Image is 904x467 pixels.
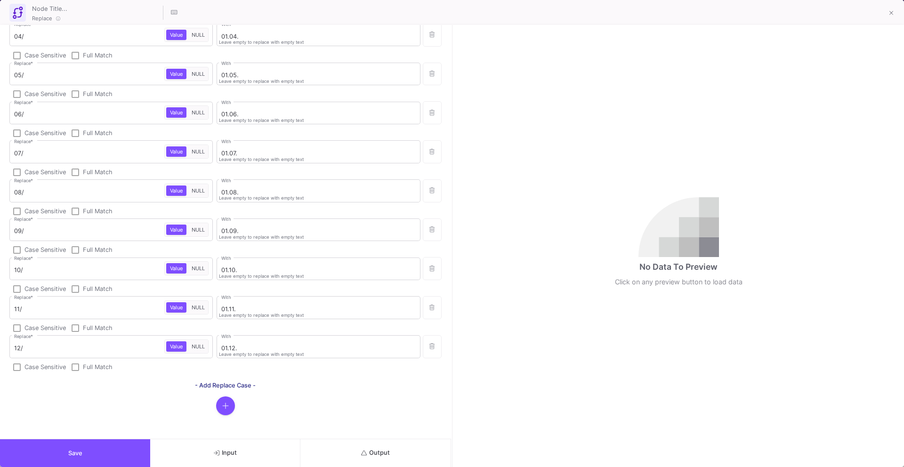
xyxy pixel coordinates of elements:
button: NULL [190,185,207,196]
button: NULL [190,146,207,157]
input: Node Title... [30,2,161,14]
span: NULL [190,265,207,272]
span: Case Sensitive [24,363,66,370]
span: Full Match [83,285,113,292]
button: NULL [190,341,207,352]
button: Value [166,185,186,196]
button: Value [166,225,186,235]
span: NULL [190,187,207,194]
span: - Add Replace Case - [195,382,256,389]
span: Value [168,148,185,155]
span: Full Match [83,52,113,59]
span: Case Sensitive [24,246,66,253]
span: NULL [190,148,207,155]
button: Value [166,146,186,157]
div: No Data To Preview [639,261,718,273]
span: NULL [190,304,207,311]
mat-hint: Leave empty to replace with empty text [219,118,304,123]
span: Value [168,71,185,77]
img: replace-ui.svg [12,7,24,19]
span: Value [168,226,185,233]
span: Case Sensitive [24,52,66,59]
button: Value [166,30,186,40]
span: Full Match [83,90,113,97]
span: Full Match [83,129,113,137]
button: Output [300,439,451,467]
span: Replace [32,15,52,22]
mat-hint: Leave empty to replace with empty text [219,40,304,45]
span: Value [168,265,185,272]
span: NULL [190,343,207,350]
span: Value [168,304,185,311]
mat-hint: Leave empty to replace with empty text [219,79,304,84]
span: Case Sensitive [24,324,66,331]
mat-hint: Leave empty to replace with empty text [219,313,304,318]
span: Input [214,449,237,456]
span: Full Match [83,246,113,253]
span: Full Match [83,208,113,215]
button: NULL [190,263,207,274]
span: Full Match [83,324,113,331]
button: Value [166,263,186,274]
mat-hint: Leave empty to replace with empty text [219,274,304,279]
div: Click on any preview button to load data [615,277,743,287]
span: NULL [190,226,207,233]
button: Value [166,107,186,118]
button: Input [150,439,300,467]
span: NULL [190,109,207,116]
span: Case Sensitive [24,208,66,215]
span: Full Match [83,363,113,370]
span: Full Match [83,169,113,176]
span: Case Sensitive [24,169,66,176]
span: Value [168,32,185,38]
button: NULL [190,302,207,313]
span: NULL [190,71,207,77]
span: Output [361,449,390,456]
button: Value [166,341,186,352]
span: Case Sensitive [24,129,66,137]
span: NULL [190,32,207,38]
button: Value [166,302,186,313]
span: Value [168,109,185,116]
mat-hint: Leave empty to replace with empty text [219,234,304,240]
button: NULL [190,30,207,40]
span: Case Sensitive [24,285,66,292]
button: NULL [190,107,207,118]
button: Value [166,69,186,79]
mat-hint: Leave empty to replace with empty text [219,157,304,162]
span: Save [68,450,82,457]
span: Value [168,187,185,194]
button: NULL [190,69,207,79]
button: Hotkeys List [165,3,184,22]
mat-hint: Leave empty to replace with empty text [219,352,304,357]
img: no-data.svg [638,197,719,257]
button: NULL [190,225,207,235]
span: Value [168,343,185,350]
span: Case Sensitive [24,90,66,97]
button: - Add Replace Case - [187,378,263,393]
mat-hint: Leave empty to replace with empty text [219,195,304,201]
